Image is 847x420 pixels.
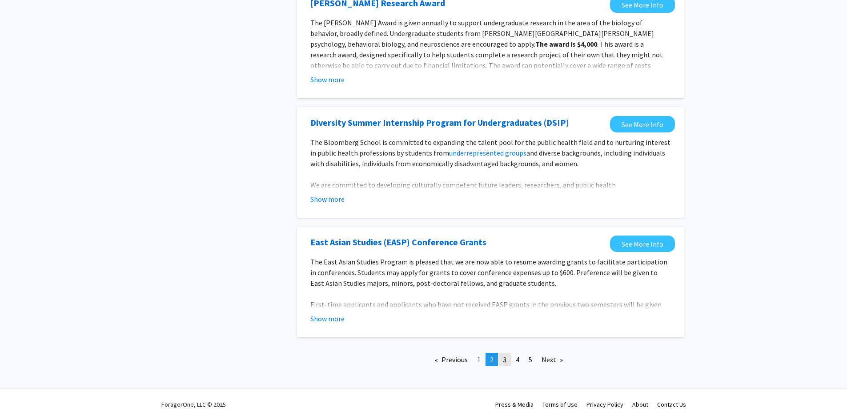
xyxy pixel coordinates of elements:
strong: The award is $4,000 [535,40,597,48]
span: The [PERSON_NAME] Award is given annually to support undergraduate research in the area of the bi... [310,18,654,48]
a: Terms of Use [542,400,578,408]
a: Opens in a new tab [310,116,569,129]
a: Opens in a new tab [610,116,675,132]
p: The East Asian Studies Program is pleased that we are now able to resume awarding grants to facil... [310,256,670,288]
a: Contact Us [657,400,686,408]
a: Privacy Policy [586,400,623,408]
a: Opens in a new tab [310,236,486,249]
a: underrepresented groups [449,148,526,157]
span: 2 [490,355,494,364]
ul: Pagination [297,353,684,366]
iframe: Chat [7,380,38,413]
div: ForagerOne, LLC © 2025 [161,389,226,420]
span: 4 [516,355,519,364]
a: Next page [537,353,567,366]
a: Previous page [430,353,472,366]
span: 3 [503,355,506,364]
button: Show more [310,194,345,204]
span: 1 [477,355,481,364]
button: Show more [310,74,345,85]
p: First-time applicants and applicants who have not received EASP grants in the previous two semest... [310,299,670,342]
p: The Bloomberg School is committed to expanding the talent pool for the public health field and to... [310,137,670,169]
span: 5 [529,355,532,364]
a: Opens in a new tab [610,236,675,252]
a: Press & Media [495,400,534,408]
button: Show more [310,313,345,324]
a: About [632,400,648,408]
p: We are committed to developing culturally competent future leaders, researchers, and public healt... [310,180,670,233]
